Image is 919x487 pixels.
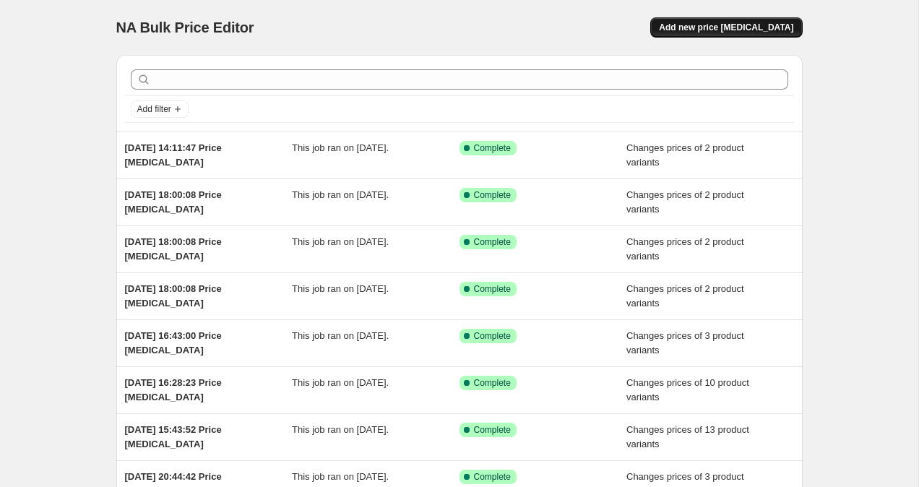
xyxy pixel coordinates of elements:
[626,283,744,309] span: Changes prices of 2 product variants
[626,189,744,215] span: Changes prices of 2 product variants
[125,236,222,262] span: [DATE] 18:00:08 Price [MEDICAL_DATA]
[474,236,511,248] span: Complete
[474,283,511,295] span: Complete
[626,377,749,402] span: Changes prices of 10 product variants
[626,142,744,168] span: Changes prices of 2 product variants
[292,236,389,247] span: This job ran on [DATE].
[474,424,511,436] span: Complete
[125,330,222,355] span: [DATE] 16:43:00 Price [MEDICAL_DATA]
[292,189,389,200] span: This job ran on [DATE].
[292,283,389,294] span: This job ran on [DATE].
[650,17,802,38] button: Add new price [MEDICAL_DATA]
[292,471,389,482] span: This job ran on [DATE].
[474,189,511,201] span: Complete
[137,103,171,115] span: Add filter
[626,236,744,262] span: Changes prices of 2 product variants
[292,424,389,435] span: This job ran on [DATE].
[116,20,254,35] span: NA Bulk Price Editor
[474,330,511,342] span: Complete
[131,100,189,118] button: Add filter
[474,471,511,483] span: Complete
[125,424,222,449] span: [DATE] 15:43:52 Price [MEDICAL_DATA]
[292,330,389,341] span: This job ran on [DATE].
[626,330,744,355] span: Changes prices of 3 product variants
[474,142,511,154] span: Complete
[125,142,222,168] span: [DATE] 14:11:47 Price [MEDICAL_DATA]
[626,424,749,449] span: Changes prices of 13 product variants
[125,377,222,402] span: [DATE] 16:28:23 Price [MEDICAL_DATA]
[292,377,389,388] span: This job ran on [DATE].
[474,377,511,389] span: Complete
[659,22,793,33] span: Add new price [MEDICAL_DATA]
[292,142,389,153] span: This job ran on [DATE].
[125,189,222,215] span: [DATE] 18:00:08 Price [MEDICAL_DATA]
[125,283,222,309] span: [DATE] 18:00:08 Price [MEDICAL_DATA]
